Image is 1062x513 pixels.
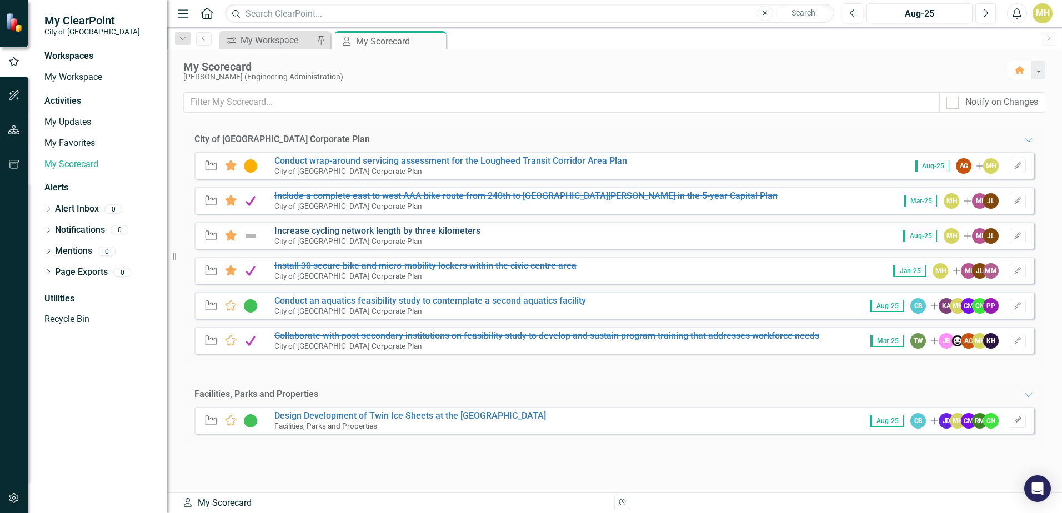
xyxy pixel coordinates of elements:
div: Notify on Changes [965,96,1038,109]
span: Mar-25 [870,335,904,347]
a: My Updates [44,116,156,129]
div: MM [983,263,999,279]
div: PP [983,298,999,314]
img: In Progress [243,299,258,313]
button: Aug-25 [866,3,973,23]
input: Search ClearPoint... [225,4,834,23]
div: JB [939,333,954,349]
small: City of [GEOGRAPHIC_DATA] Corporate Plan [274,167,422,175]
img: Russ Brummer [950,333,965,349]
a: Mentions [55,245,92,258]
div: CB [910,298,926,314]
button: Search [776,6,831,21]
div: 0 [111,225,128,235]
img: Not Defined [243,229,258,243]
a: Include a complete east to west AAA bike route from 240th to [GEOGRAPHIC_DATA][PERSON_NAME] in th... [274,190,778,201]
input: Filter My Scorecard... [183,92,940,113]
small: City of [GEOGRAPHIC_DATA] Corporate Plan [274,202,422,210]
div: JL [972,263,988,279]
div: Workspaces [44,50,93,63]
div: TW [910,333,926,349]
div: AG [956,158,971,174]
a: My Favorites [44,137,156,150]
div: My Scorecard [356,34,443,48]
div: CM [961,298,976,314]
a: Collaborate with post-secondary institutions on feasibility study to develop and sustain program ... [274,330,819,341]
div: 0 [113,268,131,277]
div: MH [944,193,959,209]
div: My Scorecard [183,61,996,73]
div: JL [983,228,999,244]
div: My Scorecard [182,497,606,510]
span: Search [792,8,815,17]
div: Utilities [44,293,156,305]
div: MI [972,228,988,244]
small: City of [GEOGRAPHIC_DATA] Corporate Plan [274,237,422,245]
img: In Progress [243,414,258,428]
div: KH [983,333,999,349]
a: My Workspace [222,33,314,47]
div: MH [950,413,965,429]
a: Install 30 secure bike and micro-mobility lockers within the civic centre area [274,260,577,271]
div: Open Intercom Messenger [1024,475,1051,502]
a: Recycle Bin [44,313,156,326]
div: MH [950,298,965,314]
span: Aug-25 [915,160,949,172]
div: CB [910,413,926,429]
div: MH [972,333,988,349]
img: Complete [243,334,258,348]
a: My Scorecard [44,158,156,171]
div: MH [983,158,999,174]
div: 0 [104,204,122,214]
div: MI [961,263,976,279]
img: ClearPoint Strategy [6,13,25,32]
div: City of [GEOGRAPHIC_DATA] Corporate Plan [194,133,370,146]
div: MI [972,193,988,209]
div: My Workspace [241,33,314,47]
div: RM [972,413,988,429]
small: City of [GEOGRAPHIC_DATA] [44,27,140,36]
a: My Workspace [44,71,156,84]
a: Alert Inbox [55,203,99,215]
span: My ClearPoint [44,14,140,27]
small: City of [GEOGRAPHIC_DATA] Corporate Plan [274,341,422,350]
small: City of [GEOGRAPHIC_DATA] Corporate Plan [274,306,422,315]
div: CM [961,413,976,429]
a: Conduct an aquatics feasibility study to contemplate a second aquatics facility [274,295,586,306]
div: AG [961,333,976,349]
div: MH [933,263,948,279]
button: MH [1033,3,1053,23]
a: Increase cycling network length by three kilometers [274,225,480,236]
div: JL [983,193,999,209]
div: Aug-25 [870,7,969,21]
span: Aug-25 [870,415,904,427]
img: Needs Attention [243,159,258,173]
div: MH [944,228,959,244]
span: Aug-25 [870,300,904,312]
div: Alerts [44,182,156,194]
div: 0 [98,247,116,256]
div: KA [939,298,954,314]
img: Complete [243,194,258,208]
div: Activities [44,95,156,108]
div: JD [939,413,954,429]
span: Aug-25 [903,230,937,242]
small: City of [GEOGRAPHIC_DATA] Corporate Plan [274,271,422,280]
a: Design Development of Twin Ice Sheets at the [GEOGRAPHIC_DATA] [274,410,546,421]
div: CN [972,298,988,314]
a: Page Exports [55,266,108,279]
div: [PERSON_NAME] (Engineering Administration) [183,73,996,81]
div: Facilities, Parks and Properties [194,388,318,401]
img: Complete [243,264,258,278]
span: Jan-25 [893,265,926,277]
div: CN [983,413,999,429]
a: Notifications [55,224,105,237]
small: Facilities, Parks and Properties [274,421,377,430]
span: Mar-25 [904,195,937,207]
a: Conduct wrap-around servicing assessment for the Lougheed Transit Corridor Area Plan [274,155,627,166]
